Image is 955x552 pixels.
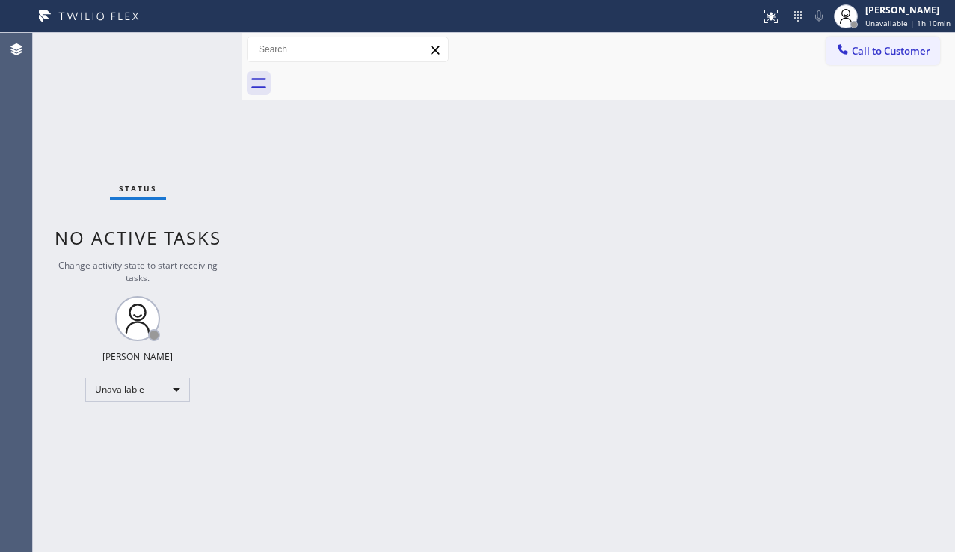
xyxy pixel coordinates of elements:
div: Unavailable [85,378,190,402]
span: Status [119,183,157,194]
span: Unavailable | 1h 10min [865,18,951,28]
div: [PERSON_NAME] [102,350,173,363]
button: Mute [808,6,829,27]
button: Call to Customer [826,37,940,65]
div: [PERSON_NAME] [865,4,951,16]
input: Search [248,37,448,61]
span: Call to Customer [852,44,930,58]
span: No active tasks [55,225,221,250]
span: Change activity state to start receiving tasks. [58,259,218,284]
